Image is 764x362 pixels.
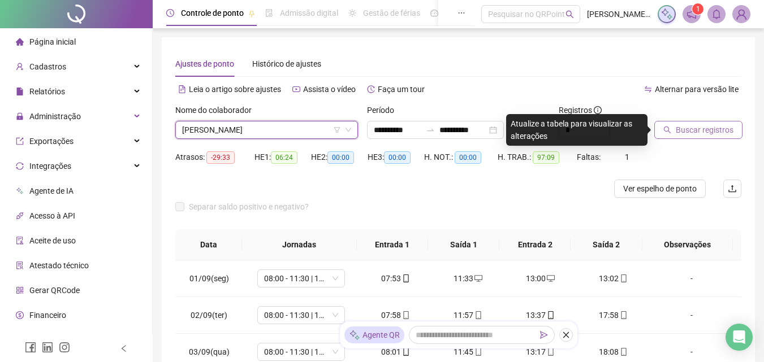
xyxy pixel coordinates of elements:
[184,200,313,213] span: Separar saldo positivo e negativo?
[271,151,297,164] span: 06:24
[676,124,733,136] span: Buscar registros
[661,8,673,20] img: sparkle-icon.fc2bf0ac1784a2077858766a79e2daf3.svg
[16,311,24,319] span: dollar
[29,87,65,96] span: Relatórios
[29,236,76,245] span: Aceite de uso
[424,151,498,164] div: H. NOT.:
[441,272,495,285] div: 11:33
[562,331,570,339] span: close
[16,286,24,294] span: qrcode
[430,9,438,17] span: dashboard
[265,9,273,17] span: file-done
[29,112,81,121] span: Administração
[587,8,651,20] span: [PERSON_NAME] - BRITO GARAGE
[189,274,229,283] span: 01/09(seg)
[189,347,230,356] span: 03/09(qua)
[178,85,186,93] span: file-text
[619,348,628,356] span: mobile
[191,311,227,320] span: 02/09(ter)
[29,311,66,320] span: Financeiro
[546,274,555,282] span: desktop
[29,37,76,46] span: Página inicial
[242,229,357,260] th: Jornadas
[654,121,743,139] button: Buscar registros
[252,59,321,68] span: Histórico de ajustes
[175,151,254,164] div: Atrasos:
[498,151,577,164] div: H. TRAB.:
[473,348,482,356] span: mobile
[16,63,24,71] span: user-add
[619,311,628,319] span: mobile
[166,9,174,17] span: clock-circle
[29,286,80,295] span: Gerar QRCode
[658,309,725,321] div: -
[513,272,568,285] div: 13:00
[344,326,404,343] div: Agente QR
[29,162,71,171] span: Integrações
[349,329,360,341] img: sparkle-icon.fc2bf0ac1784a2077858766a79e2daf3.svg
[559,104,602,116] span: Registros
[357,229,428,260] th: Entrada 1
[59,342,70,353] span: instagram
[369,272,423,285] div: 07:53
[369,346,423,358] div: 08:01
[401,348,410,356] span: mobile
[644,85,652,93] span: swap
[586,346,640,358] div: 18:08
[540,331,548,339] span: send
[651,238,724,251] span: Observações
[728,184,737,193] span: upload
[16,261,24,269] span: solution
[625,152,629,162] span: 1
[586,309,640,321] div: 17:58
[206,151,235,164] span: -29:33
[499,229,571,260] th: Entrada 2
[655,85,739,94] span: Alternar para versão lite
[181,8,244,18] span: Controle de ponto
[348,9,356,17] span: sun
[571,229,642,260] th: Saída 2
[594,106,602,114] span: info-circle
[363,8,420,18] span: Gestão de férias
[16,38,24,46] span: home
[566,10,574,19] span: search
[441,346,495,358] div: 11:45
[533,151,559,164] span: 97:09
[29,62,66,71] span: Cadastros
[513,309,568,321] div: 13:37
[42,342,53,353] span: linkedin
[292,85,300,93] span: youtube
[254,151,311,164] div: HE 1:
[623,182,697,195] span: Ver espelho de ponto
[663,126,671,134] span: search
[586,272,640,285] div: 13:02
[175,104,259,116] label: Nome do colaborador
[280,8,338,18] span: Admissão digital
[426,125,435,134] span: swap-right
[546,348,555,356] span: mobile
[426,125,435,134] span: to
[368,151,424,164] div: HE 3:
[401,274,410,282] span: mobile
[29,186,74,195] span: Agente de IA
[248,10,255,17] span: pushpin
[369,309,423,321] div: 07:58
[473,274,482,282] span: desktop
[687,9,697,19] span: notification
[473,311,482,319] span: mobile
[711,9,722,19] span: bell
[401,311,410,319] span: mobile
[16,237,24,245] span: audit
[334,127,340,133] span: filter
[25,342,36,353] span: facebook
[182,121,351,138] span: LUIZ HENRIQUE GUARNIERI DA SILVA
[441,309,495,321] div: 11:57
[16,88,24,95] span: file
[455,151,481,164] span: 00:00
[120,344,128,352] span: left
[264,270,338,287] span: 08:00 - 11:30 | 13:00 - 18:00
[29,211,75,220] span: Acesso à API
[264,307,338,324] span: 08:00 - 11:30 | 13:00 - 18:00
[696,5,700,13] span: 1
[29,261,89,270] span: Atestado técnico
